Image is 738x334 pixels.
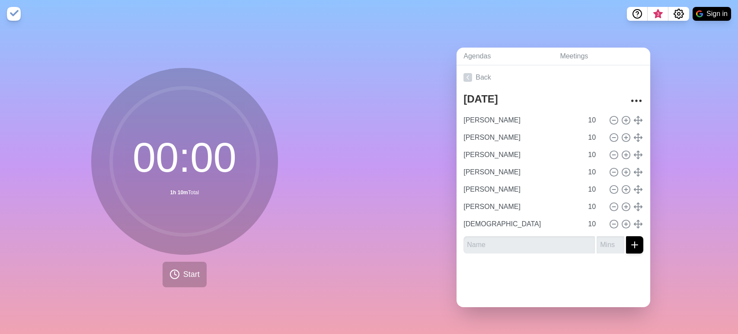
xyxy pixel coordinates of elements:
input: Name [460,112,583,129]
input: Mins [585,129,605,146]
a: Back [457,65,650,90]
input: Name [460,198,583,215]
button: Settings [668,7,689,21]
input: Name [463,236,595,254]
a: Meetings [553,48,650,65]
input: Mins [585,112,605,129]
img: timeblocks logo [7,7,21,21]
span: 3 [655,11,661,18]
input: Mins [585,181,605,198]
input: Mins [585,164,605,181]
img: google logo [696,10,703,17]
button: More [628,92,645,109]
input: Name [460,129,583,146]
span: Start [183,269,200,280]
button: What’s new [648,7,668,21]
input: Mins [585,215,605,233]
button: Start [163,262,207,287]
a: Agendas [457,48,553,65]
input: Mins [585,146,605,164]
input: Name [460,215,583,233]
button: Sign in [693,7,731,21]
input: Name [460,164,583,181]
input: Mins [597,236,624,254]
input: Name [460,146,583,164]
input: Mins [585,198,605,215]
input: Name [460,181,583,198]
button: Help [627,7,648,21]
